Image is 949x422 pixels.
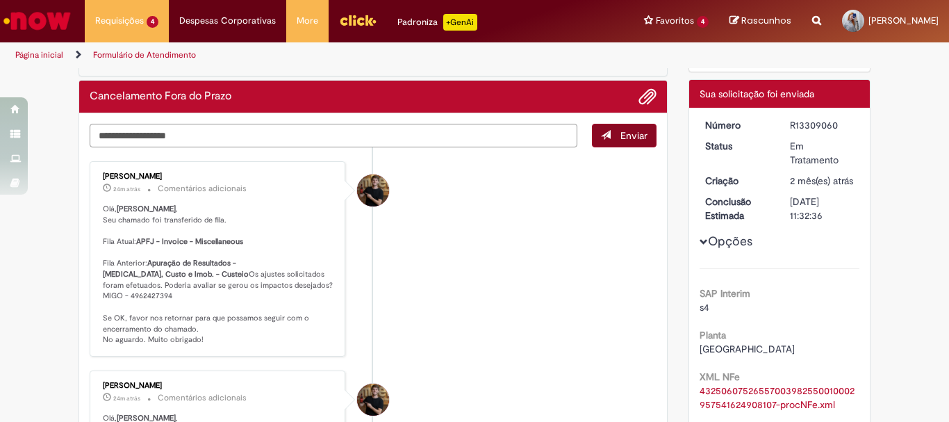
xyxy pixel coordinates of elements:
span: [GEOGRAPHIC_DATA] [700,343,795,355]
div: [PERSON_NAME] [103,172,334,181]
div: [DATE] 11:32:36 [790,195,855,222]
small: Comentários adicionais [158,392,247,404]
dt: Status [695,139,780,153]
b: APFJ - Invoice - Miscellaneous [136,236,243,247]
b: SAP Interim [700,287,750,300]
textarea: Digite sua mensagem aqui... [90,124,577,147]
span: 4 [697,16,709,28]
a: Download de 43250607526557003982550010002957541624908107-procNFe.xml [700,384,855,411]
span: Sua solicitação foi enviada [700,88,814,100]
dt: Conclusão Estimada [695,195,780,222]
div: 21/07/2025 11:11:34 [790,174,855,188]
span: More [297,14,318,28]
div: Em Tratamento [790,139,855,167]
img: ServiceNow [1,7,73,35]
span: Favoritos [656,14,694,28]
span: 24m atrás [113,394,140,403]
span: 4 [147,16,158,28]
img: click_logo_yellow_360x200.png [339,10,377,31]
dt: Número [695,118,780,132]
div: Padroniza [397,14,477,31]
dt: Criação [695,174,780,188]
span: Enviar [620,129,647,142]
div: R13309060 [790,118,855,132]
span: Rascunhos [741,14,791,27]
b: XML NFe [700,371,740,383]
span: s4 [700,301,709,314]
p: +GenAi [443,14,477,31]
button: Adicionar anexos [638,88,657,106]
b: [PERSON_NAME] [117,204,176,214]
p: Olá, , Seu chamado foi transferido de fila. Fila Atual: Fila Anterior: Os ajustes solicitados for... [103,204,334,346]
time: 01/10/2025 08:48:43 [113,185,140,193]
span: 24m atrás [113,185,140,193]
span: 2 mês(es) atrás [790,175,853,187]
ul: Trilhas de página [10,42,622,68]
span: Despesas Corporativas [179,14,276,28]
span: Requisições [95,14,144,28]
b: Apuração de Resultados - [MEDICAL_DATA], Custo e Imob. - Custeio [103,258,249,279]
span: [PERSON_NAME] [868,15,939,26]
div: William Paul Barnekow Dias Eichstaedt [357,384,389,416]
h2: Cancelamento Fora do Prazo Histórico de tíquete [90,90,231,103]
small: Comentários adicionais [158,183,247,195]
b: Planta [700,329,726,341]
a: Formulário de Atendimento [93,49,196,60]
time: 01/10/2025 08:48:42 [113,394,140,403]
a: Página inicial [15,49,63,60]
button: Enviar [592,124,657,147]
a: Rascunhos [729,15,791,28]
div: William Paul Barnekow Dias Eichstaedt [357,175,389,206]
div: [PERSON_NAME] [103,382,334,390]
